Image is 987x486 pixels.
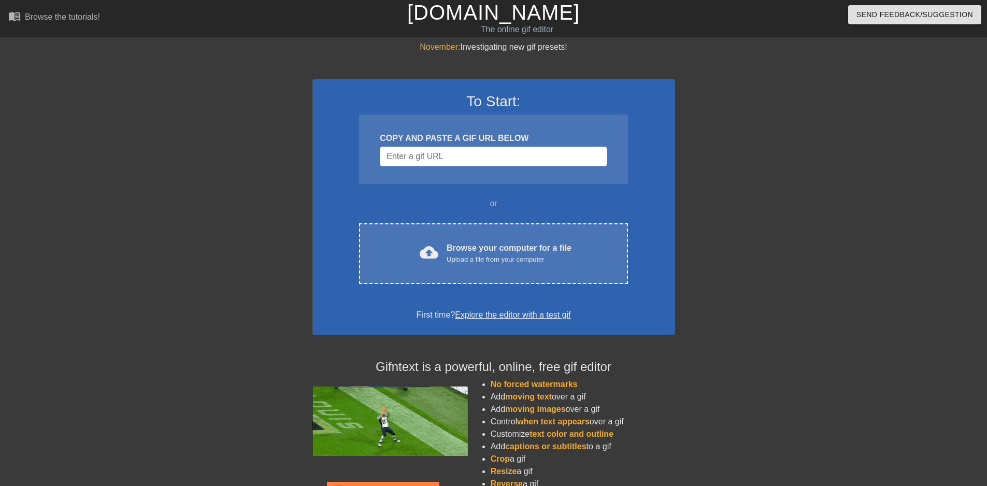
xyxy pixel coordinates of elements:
[491,467,517,476] span: Resize
[447,242,571,265] div: Browse your computer for a file
[420,243,438,262] span: cloud_upload
[339,197,648,210] div: or
[407,1,580,24] a: [DOMAIN_NAME]
[334,23,700,36] div: The online gif editor
[447,254,571,265] div: Upload a file from your computer
[848,5,981,24] button: Send Feedback/Suggestion
[491,391,675,403] li: Add over a gif
[380,147,607,166] input: Username
[491,416,675,428] li: Control over a gif
[8,10,21,22] span: menu_book
[312,360,675,375] h4: Gifntext is a powerful, online, free gif editor
[491,403,675,416] li: Add over a gif
[326,93,662,110] h3: To Start:
[505,442,586,451] span: captions or subtitles
[380,132,607,145] div: COPY AND PASTE A GIF URL BELOW
[505,392,552,401] span: moving text
[491,454,510,463] span: Crop
[491,440,675,453] li: Add to a gif
[517,417,590,426] span: when text appears
[505,405,565,413] span: moving images
[455,310,570,319] a: Explore the editor with a test gif
[312,387,468,456] img: football_small.gif
[312,41,675,53] div: Investigating new gif presets!
[326,309,662,321] div: First time?
[491,453,675,465] li: a gif
[491,380,578,389] span: No forced watermarks
[491,465,675,478] li: a gif
[856,8,973,21] span: Send Feedback/Suggestion
[25,12,100,21] div: Browse the tutorials!
[8,10,100,26] a: Browse the tutorials!
[491,428,675,440] li: Customize
[420,42,460,51] span: November:
[530,430,613,438] span: text color and outline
